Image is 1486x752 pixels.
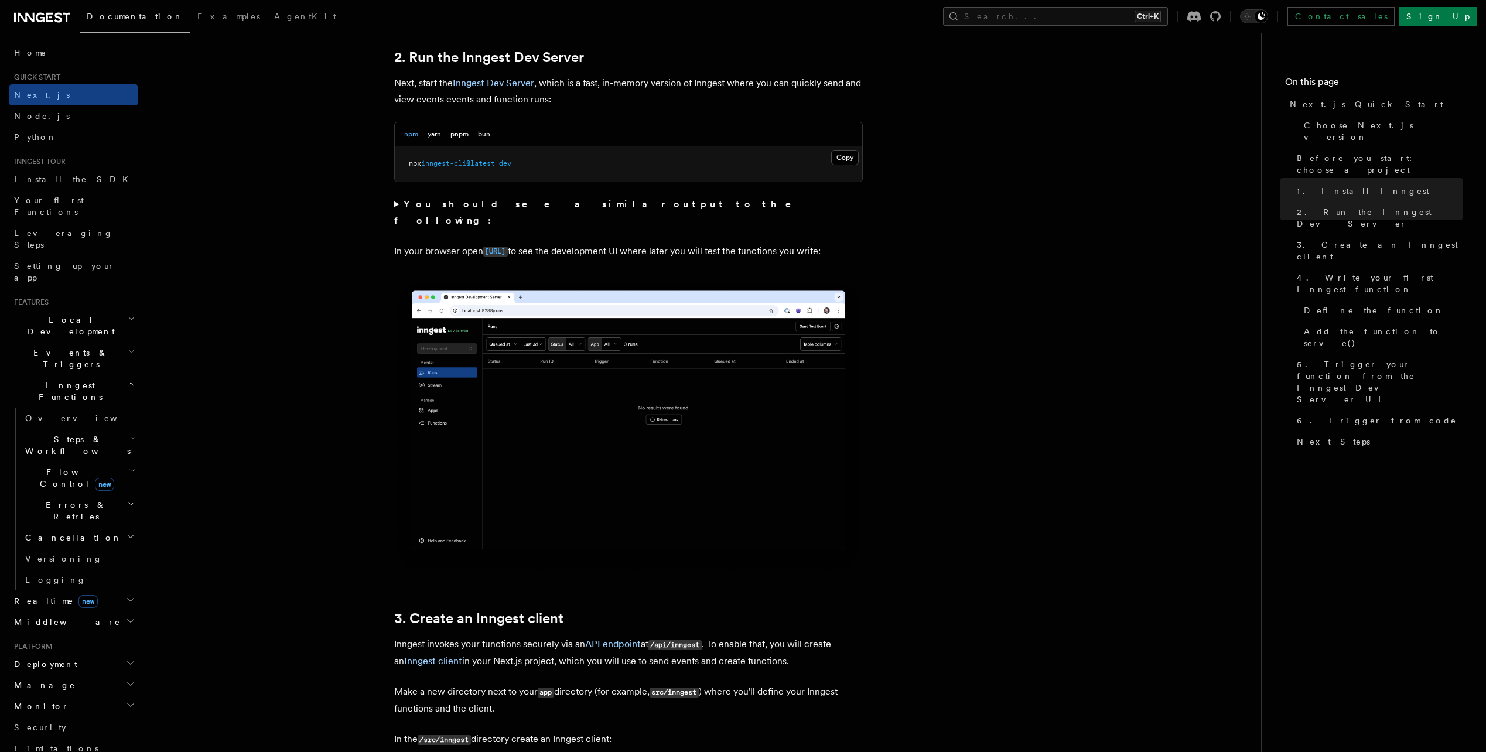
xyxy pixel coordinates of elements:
[1297,185,1429,197] span: 1. Install Inngest
[394,731,863,748] p: In the directory create an Inngest client:
[1135,11,1161,22] kbd: Ctrl+K
[1285,75,1463,94] h4: On this page
[394,610,563,627] a: 3. Create an Inngest client
[9,314,128,337] span: Local Development
[9,611,138,633] button: Middleware
[190,4,267,32] a: Examples
[1299,300,1463,321] a: Define the function
[648,640,702,650] code: /api/inngest
[831,150,859,165] button: Copy
[21,527,138,548] button: Cancellation
[1292,201,1463,234] a: 2. Run the Inngest Dev Server
[9,679,76,691] span: Manage
[428,122,441,146] button: yarn
[9,408,138,590] div: Inngest Functions
[9,309,138,342] button: Local Development
[14,175,135,184] span: Install the SDK
[21,429,138,462] button: Steps & Workflows
[483,247,508,257] code: [URL]
[9,84,138,105] a: Next.js
[1287,7,1395,26] a: Contact sales
[585,638,641,650] a: API endpoint
[538,688,554,698] code: app
[1304,305,1444,316] span: Define the function
[1290,98,1443,110] span: Next.js Quick Start
[1292,431,1463,452] a: Next Steps
[14,228,113,249] span: Leveraging Steps
[453,77,534,88] a: Inngest Dev Server
[1292,234,1463,267] a: 3. Create an Inngest client
[1292,180,1463,201] a: 1. Install Inngest
[9,105,138,127] a: Node.js
[14,90,70,100] span: Next.js
[394,279,863,573] img: Inngest Dev Server's 'Runs' tab with no data
[21,433,131,457] span: Steps & Workflows
[9,700,69,712] span: Monitor
[21,499,127,522] span: Errors & Retries
[1304,119,1463,143] span: Choose Next.js version
[1299,321,1463,354] a: Add the function to serve()
[9,73,60,82] span: Quick start
[9,347,128,370] span: Events & Triggers
[14,47,47,59] span: Home
[9,696,138,717] button: Monitor
[9,675,138,696] button: Manage
[21,408,138,429] a: Overview
[9,157,66,166] span: Inngest tour
[404,122,418,146] button: npm
[9,658,77,670] span: Deployment
[418,735,471,745] code: /src/inngest
[9,190,138,223] a: Your first Functions
[95,478,114,491] span: new
[9,223,138,255] a: Leveraging Steps
[9,255,138,288] a: Setting up your app
[1299,115,1463,148] a: Choose Next.js version
[409,159,421,168] span: npx
[21,569,138,590] a: Logging
[1297,152,1463,176] span: Before you start: choose a project
[9,616,121,628] span: Middleware
[9,375,138,408] button: Inngest Functions
[499,159,511,168] span: dev
[1292,410,1463,431] a: 6. Trigger from code
[394,243,863,260] p: In your browser open to see the development UI where later you will test the functions you write:
[274,12,336,21] span: AgentKit
[21,532,122,544] span: Cancellation
[9,169,138,190] a: Install the SDK
[1292,148,1463,180] a: Before you start: choose a project
[394,196,863,229] summary: You should see a similar output to the following:
[21,494,138,527] button: Errors & Retries
[650,688,699,698] code: src/inngest
[1297,239,1463,262] span: 3. Create an Inngest client
[9,654,138,675] button: Deployment
[1297,272,1463,295] span: 4. Write your first Inngest function
[14,196,84,217] span: Your first Functions
[9,595,98,607] span: Realtime
[450,122,469,146] button: pnpm
[25,413,146,423] span: Overview
[14,132,57,142] span: Python
[25,575,86,584] span: Logging
[80,4,190,33] a: Documentation
[394,199,808,226] strong: You should see a similar output to the following:
[1292,267,1463,300] a: 4. Write your first Inngest function
[1304,326,1463,349] span: Add the function to serve()
[14,261,115,282] span: Setting up your app
[9,642,53,651] span: Platform
[394,683,863,717] p: Make a new directory next to your directory (for example, ) where you'll define your Inngest func...
[478,122,490,146] button: bun
[1285,94,1463,115] a: Next.js Quick Start
[421,159,495,168] span: inngest-cli@latest
[87,12,183,21] span: Documentation
[21,466,129,490] span: Flow Control
[9,127,138,148] a: Python
[1240,9,1268,23] button: Toggle dark mode
[394,49,584,66] a: 2. Run the Inngest Dev Server
[9,298,49,307] span: Features
[1399,7,1477,26] a: Sign Up
[943,7,1168,26] button: Search...Ctrl+K
[9,42,138,63] a: Home
[1297,415,1457,426] span: 6. Trigger from code
[9,380,127,403] span: Inngest Functions
[9,342,138,375] button: Events & Triggers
